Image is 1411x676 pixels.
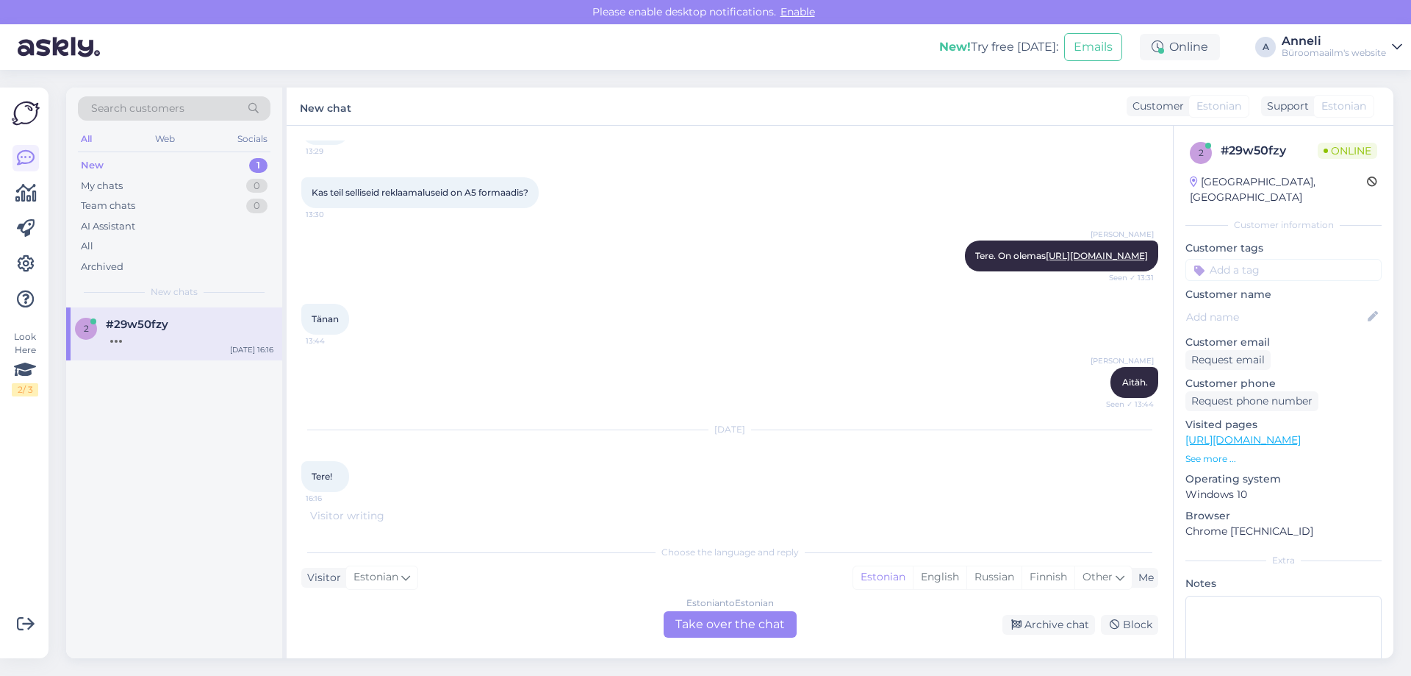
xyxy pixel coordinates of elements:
div: All [81,239,93,254]
span: Seen ✓ 13:31 [1099,272,1154,283]
p: Operating system [1185,472,1382,487]
input: Add name [1186,309,1365,325]
a: [URL][DOMAIN_NAME] [1046,250,1148,261]
div: English [913,566,966,588]
span: 2 [84,323,89,334]
div: Estonian [853,566,913,588]
span: New chats [151,285,198,299]
p: Customer email [1185,335,1382,350]
div: Customer [1127,99,1184,114]
span: Other [1083,570,1113,583]
div: Look Here [12,330,38,396]
span: Estonian [1321,99,1366,114]
span: Kas teil selliseid reklaamaluseid on A5 formaadis? [312,187,528,198]
span: Tänan [312,313,339,324]
span: . [384,509,387,522]
div: Archive chat [1002,615,1095,635]
div: Me [1132,570,1154,586]
p: Windows 10 [1185,487,1382,502]
span: Tere. On olemas [975,250,1148,261]
input: Add a tag [1185,259,1382,281]
div: Customer information [1185,218,1382,232]
div: All [78,129,95,149]
div: 2 / 3 [12,383,38,396]
img: Askly Logo [12,99,40,127]
span: 13:30 [306,209,361,220]
div: 0 [246,199,268,213]
div: Archived [81,260,123,274]
div: Support [1261,99,1309,114]
a: [URL][DOMAIN_NAME] [1185,433,1301,446]
div: Extra [1185,554,1382,567]
div: Estonian to Estonian [686,597,774,610]
div: Choose the language and reply [301,546,1158,559]
div: Request email [1185,350,1271,370]
span: Seen ✓ 13:44 [1099,399,1154,410]
span: #29w50fzy [106,318,168,331]
div: New [81,158,104,173]
span: Search customers [91,101,184,116]
div: [DATE] [301,423,1158,436]
p: See more ... [1185,452,1382,466]
div: My chats [81,179,123,193]
div: Team chats [81,199,135,213]
div: Finnish [1022,566,1074,588]
div: 1 [249,158,268,173]
div: Block [1101,615,1158,635]
a: AnneliBüroomaailm's website [1282,35,1402,59]
span: Online [1318,143,1377,159]
p: Chrome [TECHNICAL_ID] [1185,524,1382,539]
div: 0 [246,179,268,193]
div: Visitor [301,570,341,586]
p: Customer phone [1185,376,1382,391]
p: Customer name [1185,287,1382,302]
div: Request phone number [1185,391,1318,411]
span: Enable [776,5,819,18]
p: Visited pages [1185,417,1382,433]
span: Estonian [353,569,398,586]
div: Anneli [1282,35,1386,47]
span: Aitäh. [1122,377,1148,388]
span: 16:16 [306,493,361,504]
div: Take over the chat [664,611,797,638]
span: 2 [1199,147,1204,158]
div: AI Assistant [81,219,135,234]
span: Tere! [312,471,332,482]
div: [GEOGRAPHIC_DATA], [GEOGRAPHIC_DATA] [1190,174,1367,205]
div: Web [152,129,178,149]
b: New! [939,40,971,54]
span: 13:44 [306,335,361,346]
div: Online [1140,34,1220,60]
div: [DATE] 16:16 [230,344,273,355]
p: Notes [1185,576,1382,591]
p: Customer tags [1185,241,1382,256]
span: 13:29 [306,146,361,157]
div: Russian [966,566,1022,588]
div: Büroomaailm's website [1282,47,1386,59]
label: New chat [300,96,351,116]
div: Socials [234,129,270,149]
div: A [1255,37,1276,57]
span: [PERSON_NAME] [1091,355,1154,366]
span: Estonian [1196,99,1241,114]
p: Browser [1185,508,1382,524]
span: [PERSON_NAME] [1091,229,1154,240]
div: Visitor writing [301,508,1158,524]
button: Emails [1064,33,1122,61]
div: # 29w50fzy [1221,142,1318,160]
div: Try free [DATE]: [939,38,1058,56]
